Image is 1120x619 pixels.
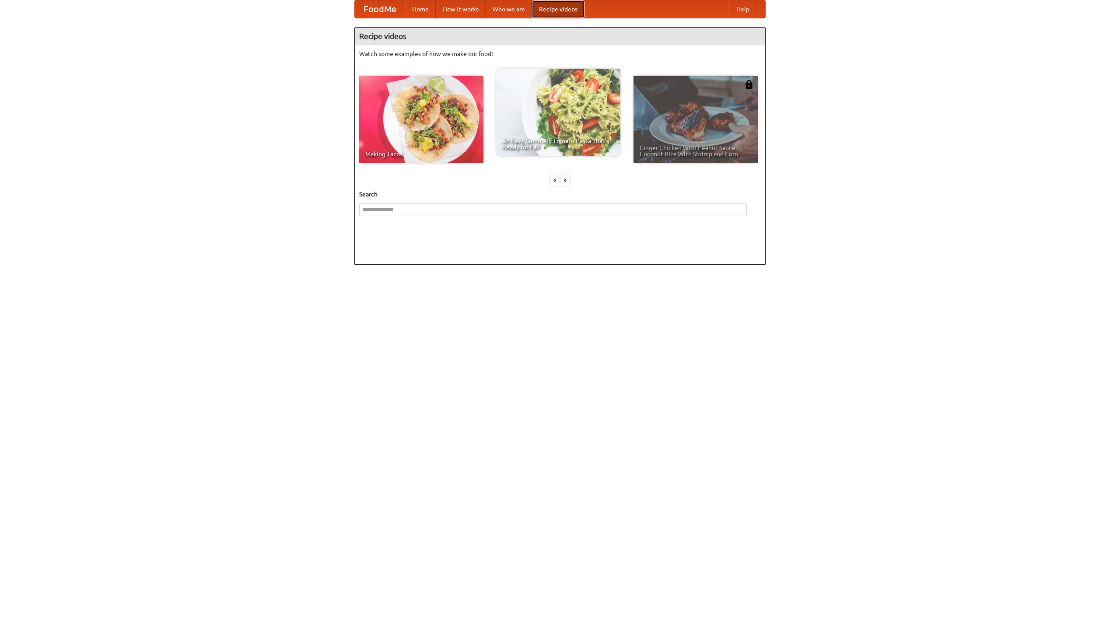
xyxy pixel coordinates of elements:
a: Help [729,0,756,18]
a: An Easy, Summery Tomato Pasta That's Ready for Fall [496,69,620,156]
h4: Recipe videos [355,28,765,45]
img: 483408.png [745,80,753,89]
h5: Search [359,190,761,199]
a: Who we are [486,0,532,18]
a: FoodMe [355,0,405,18]
span: An Easy, Summery Tomato Pasta That's Ready for Fall [502,138,614,150]
div: « [551,175,559,185]
a: How it works [436,0,486,18]
a: Making Tacos [359,76,483,163]
a: Home [405,0,436,18]
p: Watch some examples of how we make our food! [359,49,761,58]
div: » [561,175,569,185]
a: Recipe videos [532,0,584,18]
span: Making Tacos [365,151,477,157]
